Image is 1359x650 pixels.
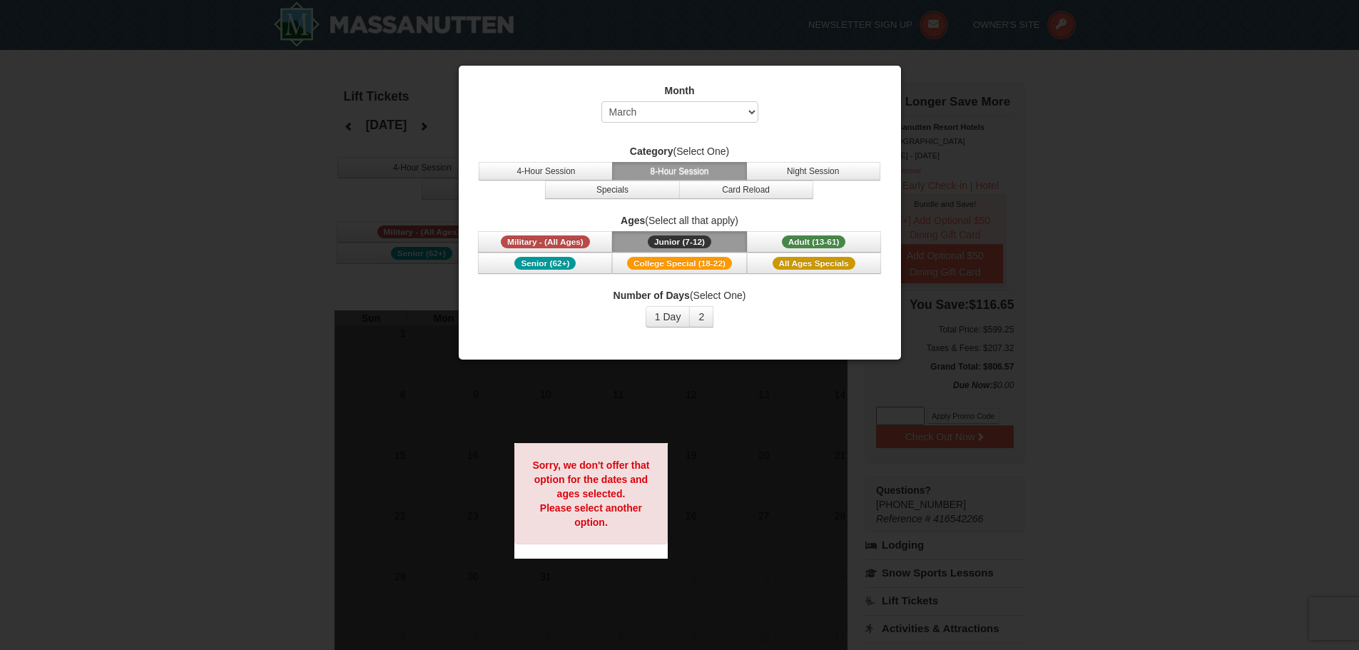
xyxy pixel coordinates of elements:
[477,213,883,228] label: (Select all that apply)
[689,306,713,327] button: 2
[630,146,673,157] strong: Category
[627,257,732,270] span: College Special (18-22)
[501,235,590,248] span: Military - (All Ages)
[614,290,690,301] strong: Number of Days
[532,459,649,528] strong: Sorry, we don't offer that option for the dates and ages selected. Please select another option.
[477,144,883,158] label: (Select One)
[612,231,746,253] button: Junior (7-12)
[612,253,746,274] button: College Special (18-22)
[665,85,695,96] strong: Month
[479,162,613,181] button: 4-Hour Session
[773,257,855,270] span: All Ages Specials
[477,288,883,303] label: (Select One)
[782,235,846,248] span: Adult (13-61)
[621,215,645,226] strong: Ages
[514,257,576,270] span: Senior (62+)
[747,253,881,274] button: All Ages Specials
[747,231,881,253] button: Adult (13-61)
[679,181,813,199] button: Card Reload
[648,235,711,248] span: Junior (7-12)
[478,231,612,253] button: Military - (All Ages)
[746,162,880,181] button: Night Session
[646,306,691,327] button: 1 Day
[545,181,679,199] button: Specials
[612,162,746,181] button: 8-Hour Session
[478,253,612,274] button: Senior (62+)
